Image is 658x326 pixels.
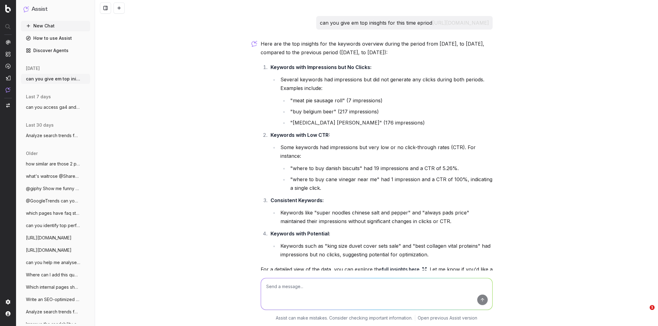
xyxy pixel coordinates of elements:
[382,265,427,274] a: full insights here
[288,164,493,173] li: "where to buy danish biscuits" had 19 impressions and a CTR of 5.26%.
[288,96,493,105] li: "meat pie sausage roll" (7 impressions)
[288,107,493,116] li: "buy belgium beer" (217 impressions)
[21,196,90,206] button: @GoogleTrends can you compare search dem
[26,161,80,167] span: how similar are those 2 pages [URL]
[6,63,10,69] img: Activation
[26,284,80,290] span: Which internal pages should I link to fr
[6,103,10,108] img: Switch project
[26,296,80,303] span: Write an SEO-optimized article about bar
[26,222,80,229] span: can you identify top performing cocktail
[21,131,90,141] button: Analyze search trends for: health
[279,242,493,259] li: Keywords such as "king size duvet cover sets sale" and "best collagen vital proteins" had impress...
[21,21,90,31] button: New Chat
[21,258,90,267] button: can you help me analyse log files from o
[26,65,40,71] span: [DATE]
[21,171,90,181] button: what's waitrose @ShareOfVoice-ChatGPT in
[418,315,477,321] a: Open previous Assist version
[21,282,90,292] button: Which internal pages should I link to fr
[251,41,257,47] img: Botify assist logo
[31,5,48,14] h1: Assist
[26,173,80,179] span: what's waitrose @ShareOfVoice-ChatGPT in
[26,235,72,241] span: [URL][DOMAIN_NAME]
[26,272,80,278] span: Where can I add this question o the page
[21,33,90,43] a: How to use Assist
[271,197,324,203] strong: Consistent Keywords:
[21,245,90,255] button: [URL][DOMAIN_NAME]
[21,74,90,84] button: can you give em top inisghts for this ti
[21,184,90,194] button: @giphy Show me funny cat GIFs
[279,143,493,192] li: Some keywords had impressions but very low or no click-through rates (CTR). For instance:
[21,159,90,169] button: how similar are those 2 pages [URL]
[21,102,90,112] button: can you access ga4 and tell me how did m
[21,295,90,304] button: Write an SEO-optimized article about bar
[650,305,655,310] span: 1
[6,75,10,80] img: Studio
[21,307,90,317] button: Analyze search trends for: recipes for 1
[261,265,493,282] p: For a detailed view of the data, you can explore the . Let me know if you'd like a deeper analysi...
[261,39,493,57] p: Here are the top insights for the keywords overview during the period from [DATE], to [DATE], com...
[21,46,90,55] a: Discover Agents
[23,6,29,12] img: Assist
[6,311,10,316] img: My account
[288,118,493,127] li: "[MEDICAL_DATA] [PERSON_NAME]" (176 impressions)
[5,5,11,13] img: Botify logo
[271,230,330,237] strong: Keywords with Potential:
[26,132,80,139] span: Analyze search trends for: health
[432,18,489,27] button: [URL][DOMAIN_NAME]
[271,132,330,138] strong: Keywords with Low CTR:
[637,305,652,320] iframe: Intercom live chat
[23,5,88,14] button: Assist
[26,210,80,216] span: which pages have faq structured data
[320,18,489,27] p: can you give em top inisghts for this time epriod
[26,198,80,204] span: @GoogleTrends can you compare search dem
[6,87,10,92] img: Assist
[21,233,90,243] button: [URL][DOMAIN_NAME]
[279,208,493,226] li: Keywords like "super noodles chinese salt and pepper" and "always pads price" maintained their im...
[6,40,10,45] img: Analytics
[26,94,51,100] span: last 7 days
[276,315,412,321] p: Assist can make mistakes. Consider checking important information.
[6,51,10,57] img: Intelligence
[26,122,54,128] span: last 30 days
[26,259,80,266] span: can you help me analyse log files from o
[288,175,493,192] li: "where to buy cane vinegar near me" had 1 impression and a CTR of 100%, indicating a single click.
[26,76,80,82] span: can you give em top inisghts for this ti
[21,270,90,280] button: Where can I add this question o the page
[26,185,80,192] span: @giphy Show me funny cat GIFs
[26,247,72,253] span: [URL][DOMAIN_NAME]
[26,150,38,157] span: older
[6,300,10,304] img: Setting
[26,104,80,110] span: can you access ga4 and tell me how did m
[271,64,371,70] strong: Keywords with Impressions but No Clicks:
[21,208,90,218] button: which pages have faq structured data
[21,221,90,230] button: can you identify top performing cocktail
[279,75,493,127] li: Several keywords had impressions but did not generate any clicks during both periods. Examples in...
[26,309,80,315] span: Analyze search trends for: recipes for 1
